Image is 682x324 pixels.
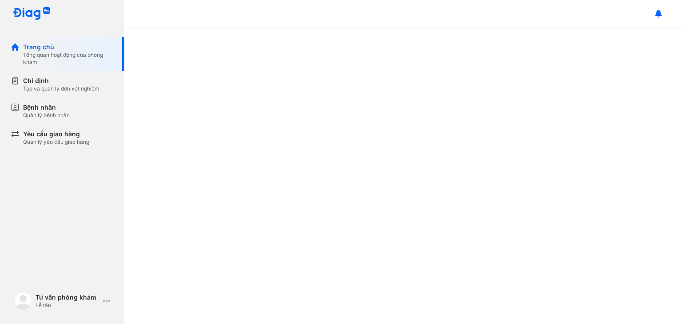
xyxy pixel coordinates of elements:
[36,293,99,302] div: Tư vấn phòng khám
[23,51,114,66] div: Tổng quan hoạt động của phòng khám
[23,138,89,146] div: Quản lý yêu cầu giao hàng
[14,292,32,310] img: logo
[23,43,114,51] div: Trang chủ
[23,103,70,112] div: Bệnh nhân
[23,112,70,119] div: Quản lý bệnh nhân
[23,85,99,92] div: Tạo và quản lý đơn xét nghiệm
[23,130,89,138] div: Yêu cầu giao hàng
[36,302,99,309] div: Lễ tân
[23,76,99,85] div: Chỉ định
[12,7,51,21] img: logo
